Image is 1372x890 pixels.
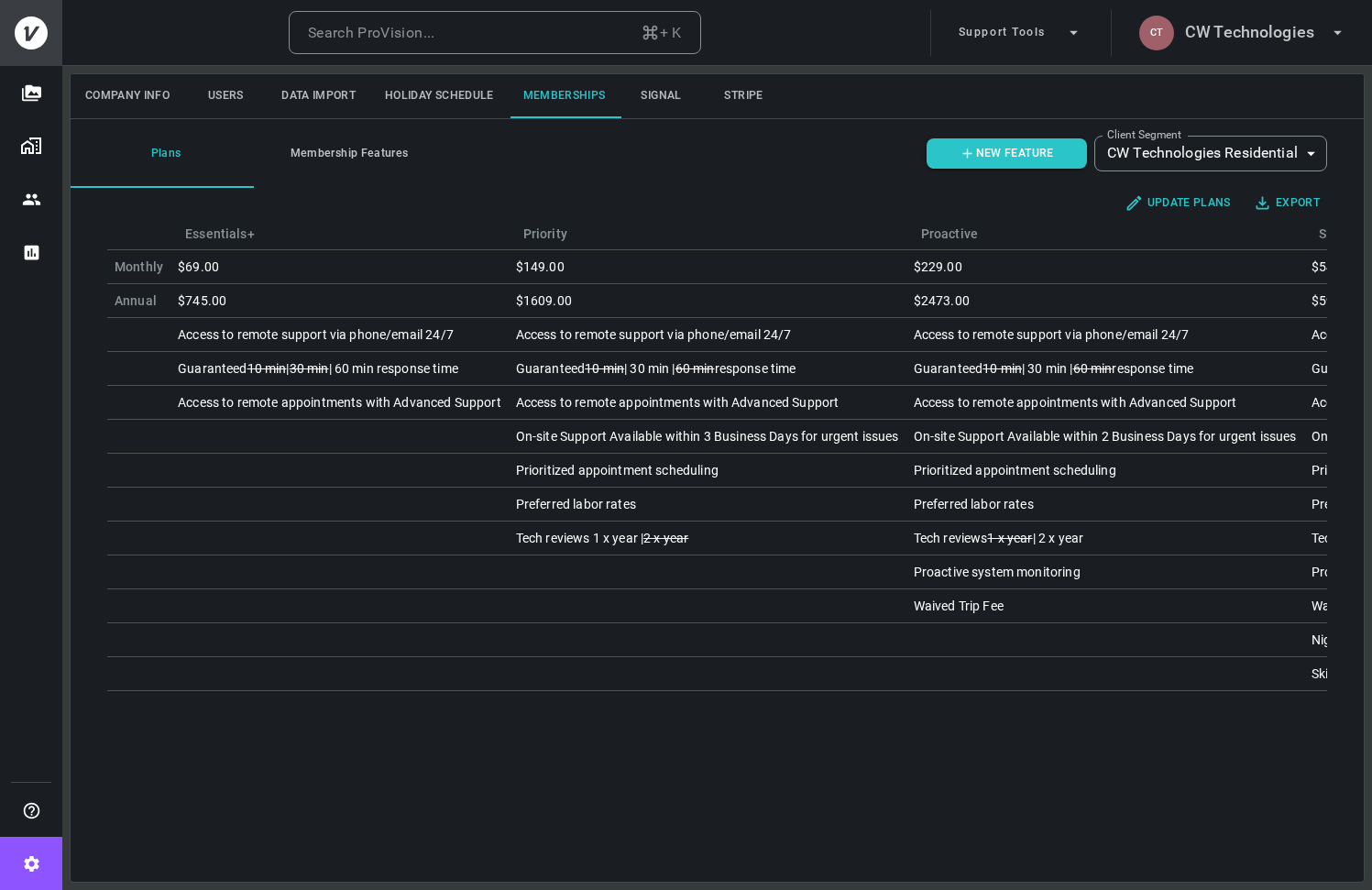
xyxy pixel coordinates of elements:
button: Support Tools [951,10,1091,56]
div: Tech reviews 1 x year | [516,529,899,547]
div: Access to remote appointments with Advanced Support [178,393,501,412]
button: Export [1246,188,1327,218]
div: Guaranteed | 30 min | response time [914,359,1297,378]
div: Access to remote appointments with Advanced Support [516,393,899,412]
div: Tech reviews | 2 x year [914,529,1297,547]
div: Access to remote appointments with Advanced Support [914,393,1297,412]
div: CT [1139,16,1174,50]
strike: 30 min [290,361,329,376]
div: Guaranteed | 30 min | response time [516,359,899,378]
div: Access to remote support via phone/email 24/7 [914,325,1297,344]
div: + K [641,20,682,46]
div: Prioritized appointment scheduling [914,461,1297,479]
img: Organizations page icon [20,135,42,157]
div: $229.00 [914,258,1297,276]
strike: 10 min [585,361,624,376]
div: CW Technologies Residential [1094,136,1327,172]
div: Preferred labor rates [914,495,1297,513]
div: Waived Trip Fee [914,597,1297,615]
div: On-site Support Available within 2 Business Days for urgent issues [914,427,1297,445]
div: $69.00 [178,258,501,276]
button: Users [184,74,267,118]
div: $745.00 [178,291,501,310]
div: Guaranteed | | 60 min response time [178,359,501,378]
strike: 60 min [675,361,715,376]
div: On-site Support Available within 3 Business Days for urgent issues [516,427,899,445]
button: Membership Features [254,119,437,188]
button: NEW FEATURE [927,138,1087,169]
div: $1609.00 [516,291,899,310]
div: Proactive system monitoring [914,563,1297,581]
div: Search ProVision... [308,20,435,46]
button: Holiday Schedule [370,74,509,118]
div: $2473.00 [914,291,1297,310]
button: Stripe [703,74,785,118]
button: Plans [71,119,254,188]
div: Preferred labor rates [516,495,899,513]
label: Client Segment [1107,127,1181,143]
span: Monthly [115,259,163,274]
strike: 10 min [247,361,287,376]
strike: 60 min [1073,361,1113,376]
button: Data Import [267,74,370,118]
h6: CW Technologies [1185,19,1314,46]
div: Prioritized appointment scheduling [516,461,899,479]
strike: 1 x year [987,531,1032,545]
button: Signal [620,74,703,118]
button: Company Info [71,74,184,118]
span: Annual [115,293,157,308]
div: Access to remote support via phone/email 24/7 [516,325,899,344]
button: Update plans [1117,188,1238,218]
button: Memberships [509,74,620,118]
div: Access to remote support via phone/email 24/7 [178,325,501,344]
button: CTCW Technologies [1132,10,1355,56]
strike: 10 min [982,361,1022,376]
strike: 2 x year [643,531,688,545]
div: $149.00 [516,258,899,276]
button: Search ProVision...+ K [289,11,701,55]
